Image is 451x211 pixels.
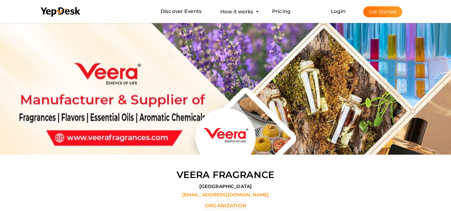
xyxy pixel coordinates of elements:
label: Veera Fragrance [177,168,274,181]
a: Pricing [272,5,290,18]
img: LDDWJNUG_normal.jpeg [196,108,256,168]
label: [GEOGRAPHIC_DATA] [199,183,252,190]
label: [EMAIL_ADDRESS][DOMAIN_NAME] [182,191,269,198]
button: Get Started [363,6,402,17]
label: Organization [205,202,246,209]
a: Discover Events [161,5,202,18]
button: How it works [218,5,255,18]
a: Login [331,8,346,14]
